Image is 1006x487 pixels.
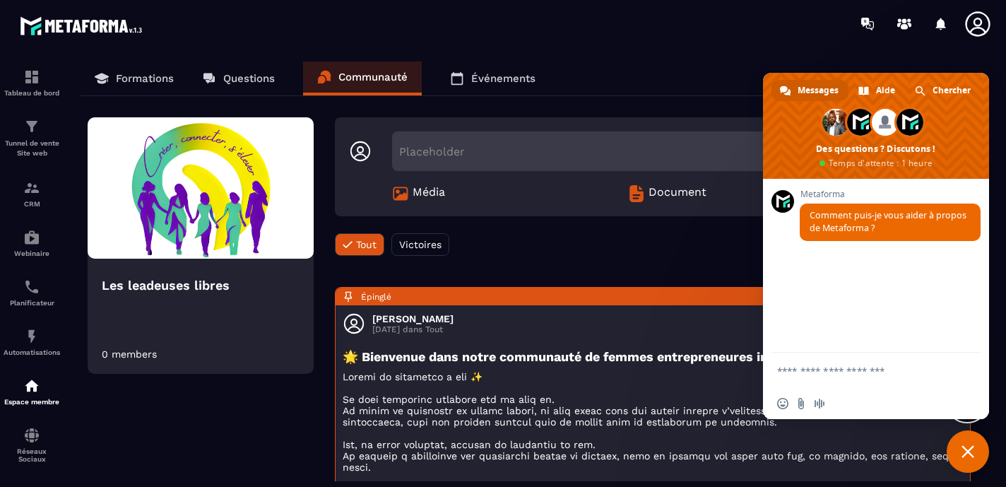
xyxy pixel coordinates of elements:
div: Placeholder [392,131,957,171]
a: Formations [81,61,188,95]
img: automations [23,377,40,394]
img: logo [20,13,147,39]
a: formationformationCRM [4,169,60,218]
span: Envoyer un fichier [795,398,807,409]
p: Événements [471,72,535,85]
a: Événements [436,61,550,95]
a: formationformationTableau de bord [4,58,60,107]
img: scheduler [23,278,40,295]
p: [DATE] dans Tout [372,324,454,334]
p: Communauté [338,71,408,83]
a: automationsautomationsEspace membre [4,367,60,416]
h4: Les leadeuses libres [102,276,300,295]
span: Insérer un emoji [777,398,788,409]
span: Aide [876,80,895,101]
img: formation [23,118,40,135]
a: automationsautomationsAutomatisations [4,317,60,367]
p: Espace membre [4,398,60,406]
img: formation [23,180,40,196]
a: schedulerschedulerPlanificateur [4,268,60,317]
p: Tableau de bord [4,89,60,97]
p: Questions [223,72,275,85]
img: automations [23,229,40,246]
span: Messages [798,80,839,101]
span: Épinglé [361,292,391,302]
h3: 🌟 Bienvenue dans notre communauté de femmes entrepreneures inspirées 🌟 [343,349,963,364]
a: Communauté [303,61,422,95]
span: Victoires [399,239,442,250]
span: Metaforma [800,189,981,199]
span: Document [649,185,706,202]
p: Webinaire [4,250,60,257]
span: Chercher [933,80,971,101]
div: Chercher [906,80,981,101]
span: Média [413,185,445,202]
a: Questions [188,61,289,95]
p: CRM [4,200,60,208]
a: formationformationTunnel de vente Site web [4,107,60,169]
p: Tunnel de vente Site web [4,139,60,158]
img: social-network [23,427,40,444]
textarea: Entrez votre message... [777,365,944,377]
h3: [PERSON_NAME] [372,313,454,324]
span: Tout [356,239,377,250]
p: Réseaux Sociaux [4,447,60,463]
img: Community background [88,117,314,259]
div: Fermer le chat [947,430,989,473]
p: Automatisations [4,348,60,356]
p: Formations [116,72,174,85]
div: 0 members [102,348,157,360]
a: social-networksocial-networkRéseaux Sociaux [4,416,60,474]
div: Messages [771,80,848,101]
span: Message audio [814,398,825,409]
p: Planificateur [4,299,60,307]
span: Comment puis-je vous aider à propos de Metaforma ? [810,209,966,234]
img: formation [23,69,40,86]
img: automations [23,328,40,345]
a: automationsautomationsWebinaire [4,218,60,268]
div: Aide [850,80,905,101]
